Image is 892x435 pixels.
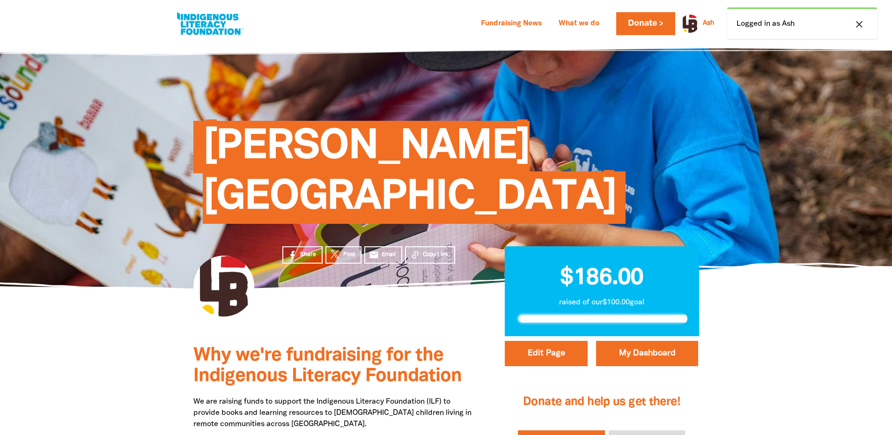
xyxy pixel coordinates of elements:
span: Email [382,251,396,259]
i: close [854,19,865,30]
span: Copy Link [423,251,449,259]
button: Edit Page [505,341,588,366]
a: Donate [616,12,675,35]
span: Why we're fundraising for the Indigenous Literacy Foundation [193,347,462,385]
button: Copy Link [405,246,455,264]
span: [PERSON_NAME][GEOGRAPHIC_DATA] [203,128,617,224]
span: $186.00 [560,267,643,289]
span: Post [343,251,355,259]
a: Fundraising News [475,16,547,31]
i: email [369,250,379,260]
a: Post [325,246,361,264]
button: close [851,18,868,30]
a: Share [282,246,323,264]
a: What we do [553,16,605,31]
h2: Donate and help us get there! [516,383,687,421]
p: raised of our $100.00 goal [516,297,687,308]
a: My Dashboard [596,341,698,366]
span: Share [300,251,316,259]
a: Ash [703,20,714,27]
a: emailEmail [364,246,403,264]
div: Logged in as Ash [727,7,877,39]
